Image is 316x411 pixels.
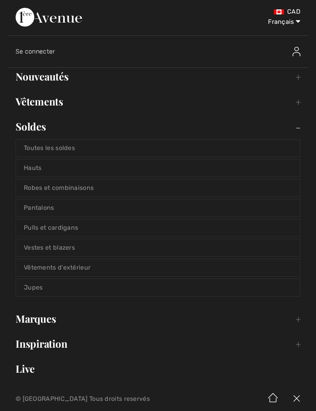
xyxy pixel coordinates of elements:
[8,360,308,377] a: Live
[8,335,308,352] a: Inspiration
[16,279,300,296] a: Jupes
[16,139,300,157] a: Toutes les soldes
[8,118,308,135] a: Soldes
[16,259,300,276] a: Vêtements d'extérieur
[16,179,300,197] a: Robes et combinaisons
[261,387,285,411] img: Accueil
[285,387,308,411] img: X
[16,8,82,27] img: 1ère Avenue
[8,310,308,327] a: Marques
[16,199,300,216] a: Pantalons
[8,93,308,110] a: Vêtements
[16,396,186,402] p: © [GEOGRAPHIC_DATA] Tous droits reservés
[8,68,308,85] a: Nouveautés
[16,239,300,256] a: Vestes et blazers
[8,385,308,402] a: Robes de [MEDICAL_DATA]
[186,8,300,16] div: CAD
[16,219,300,236] a: Pulls et cardigans
[293,47,300,56] img: Se connecter
[16,159,300,177] a: Hauts
[16,48,55,55] span: Se connecter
